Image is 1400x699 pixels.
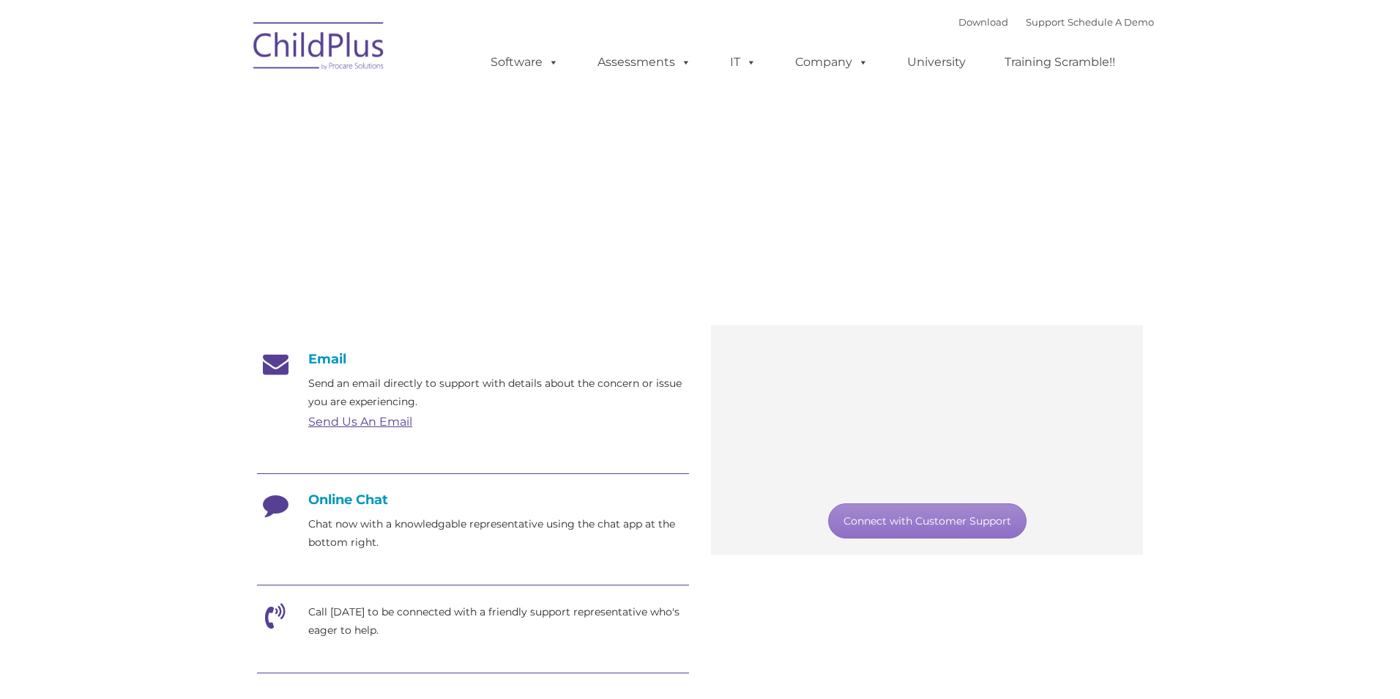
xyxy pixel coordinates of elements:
a: Schedule A Demo [1068,16,1154,28]
a: Training Scramble!! [990,48,1130,77]
a: Software [476,48,573,77]
p: Call [DATE] to be connected with a friendly support representative who's eager to help. [308,603,689,640]
h4: Online Chat [257,492,689,508]
a: Download [958,16,1008,28]
p: Send an email directly to support with details about the concern or issue you are experiencing. [308,374,689,411]
a: Send Us An Email [308,415,412,429]
a: Connect with Customer Support [828,503,1027,539]
a: University [893,48,980,77]
a: IT [715,48,771,77]
a: Support [1026,16,1065,28]
font: | [958,16,1154,28]
a: Assessments [583,48,706,77]
img: ChildPlus by Procare Solutions [246,12,392,85]
a: Company [781,48,883,77]
p: Chat now with a knowledgable representative using the chat app at the bottom right. [308,515,689,552]
h4: Email [257,351,689,367]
